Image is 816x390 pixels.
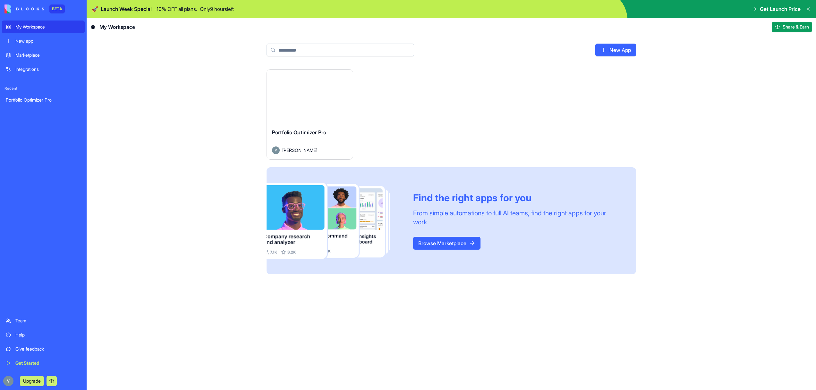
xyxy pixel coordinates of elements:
[267,69,353,160] a: Portfolio Optimizer ProAvatar[PERSON_NAME]
[15,66,81,72] div: Integrations
[15,360,81,366] div: Get Started
[2,35,85,47] a: New app
[413,192,621,203] div: Find the right apps for you
[15,318,81,324] div: Team
[101,5,152,13] span: Launch Week Special
[15,38,81,44] div: New app
[154,5,197,13] p: - 10 % OFF all plans.
[2,49,85,62] a: Marketplace
[2,343,85,355] a: Give feedback
[413,237,480,250] a: Browse Marketplace
[15,346,81,352] div: Give feedback
[413,209,621,227] div: From simple automations to full AI teams, find the right apps for your work
[6,97,81,103] div: Portfolio Optimizer Pro
[20,376,44,386] button: Upgrade
[4,4,65,13] a: BETA
[92,5,98,13] span: 🚀
[20,378,44,384] a: Upgrade
[2,94,85,106] a: Portfolio Optimizer Pro
[267,183,403,259] img: Frame_181_egmpey.png
[760,5,801,13] span: Get Launch Price
[15,24,81,30] div: My Workspace
[2,63,85,76] a: Integrations
[282,147,317,154] span: [PERSON_NAME]
[2,314,85,327] a: Team
[15,332,81,338] div: Help
[2,357,85,369] a: Get Started
[4,4,44,13] img: logo
[272,129,326,136] span: Portfolio Optimizer Pro
[99,23,135,31] span: My Workspace
[3,376,13,386] img: ACg8ocL-WirufR1PH3kT1x-OSmDpb6EIyubJITZQ2DTWGYZvJc2G8A=s96-c
[2,86,85,91] span: Recent
[2,328,85,341] a: Help
[49,4,65,13] div: BETA
[595,44,636,56] a: New App
[272,146,280,154] img: Avatar
[15,52,81,58] div: Marketplace
[200,5,234,13] p: Only 9 hours left
[2,21,85,33] a: My Workspace
[783,24,809,30] span: Share & Earn
[772,22,812,32] button: Share & Earn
